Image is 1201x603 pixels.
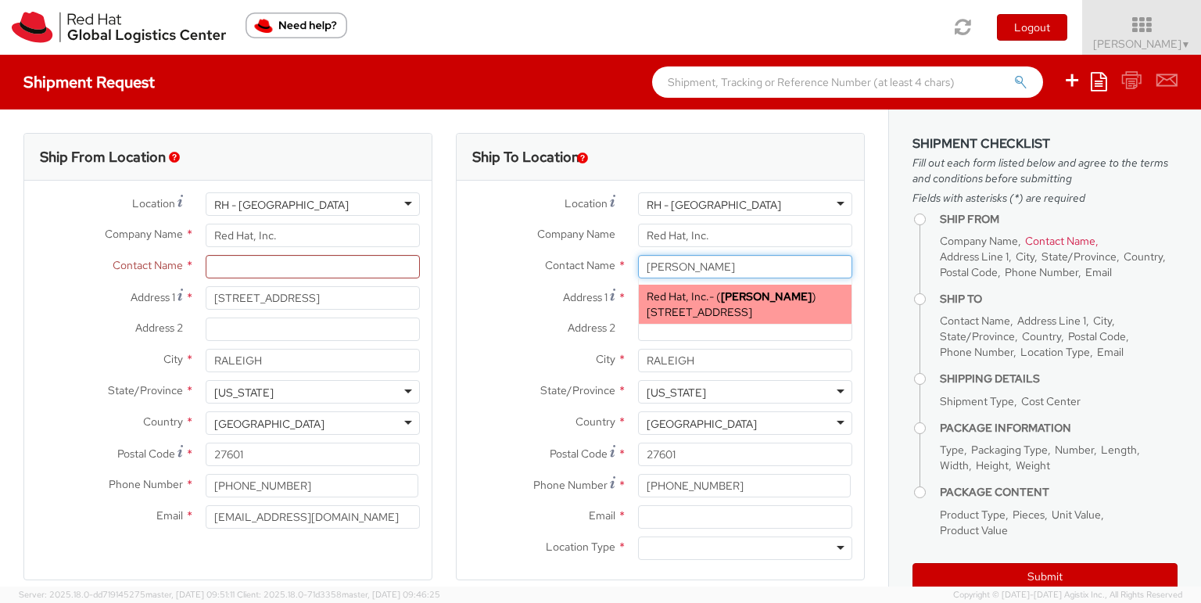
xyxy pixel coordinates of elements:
span: Height [976,458,1009,472]
h4: Ship To [940,293,1178,305]
span: Address 1 [131,290,175,304]
span: master, [DATE] 09:51:11 [145,589,235,600]
div: [US_STATE] [647,385,706,400]
span: master, [DATE] 09:46:25 [342,589,440,600]
span: Postal Code [940,265,998,279]
span: City [1016,249,1034,264]
span: State/Province [940,329,1015,343]
span: Company Name [537,227,615,241]
span: Company Name [940,234,1018,248]
span: Country [1022,329,1061,343]
span: Address Line 1 [940,249,1009,264]
span: Email [1097,345,1124,359]
span: Contact Name [940,314,1010,328]
span: Location Type [1020,345,1090,359]
span: Product Value [940,523,1008,537]
span: Red Hat, Inc. [647,289,709,303]
span: ▼ [1181,38,1191,51]
span: Product Type [940,508,1006,522]
span: Packaging Type [971,443,1048,457]
span: Location [565,196,608,210]
span: [STREET_ADDRESS] [647,305,752,319]
span: Postal Code [1068,329,1126,343]
h4: Shipment Request [23,74,155,91]
h3: Shipment Checklist [912,137,1178,151]
span: Country [143,415,183,429]
span: Country [575,415,615,429]
span: Contact Name [113,258,183,272]
span: Location [132,196,175,210]
button: Logout [997,14,1067,41]
div: [US_STATE] [214,385,274,400]
h4: Package Content [940,486,1178,498]
span: Number [1055,443,1094,457]
span: Address 2 [568,321,615,335]
span: Postal Code [550,447,608,461]
span: Server: 2025.18.0-dd719145275 [19,589,235,600]
span: Phone Number [533,478,608,492]
img: rh-logistics-00dfa346123c4ec078e1.svg [12,12,226,43]
div: RH - [GEOGRAPHIC_DATA] [214,197,349,213]
span: Type [940,443,964,457]
input: Shipment, Tracking or Reference Number (at least 4 chars) [652,66,1043,98]
div: [GEOGRAPHIC_DATA] [214,416,324,432]
span: Contact Name [545,258,615,272]
div: [GEOGRAPHIC_DATA] [647,416,757,432]
span: Shipment Type [940,394,1014,408]
span: Phone Number [109,477,183,491]
span: Email [156,508,183,522]
span: Cost Center [1021,394,1081,408]
span: Postal Code [117,447,175,461]
button: Submit [912,563,1178,590]
span: Email [1085,265,1112,279]
span: Fill out each form listed below and agree to the terms and conditions before submitting [912,155,1178,186]
h4: Package Information [940,422,1178,434]
span: State/Province [540,383,615,397]
h4: Ship From [940,214,1178,225]
span: Address 2 [135,321,183,335]
span: Client: 2025.18.0-71d3358 [237,589,440,600]
span: Phone Number [940,345,1013,359]
span: Length [1101,443,1137,457]
span: City [163,352,183,366]
span: Weight [1016,458,1050,472]
div: RH - [GEOGRAPHIC_DATA] [647,197,781,213]
div: - ( ) [639,285,851,324]
span: State/Province [108,383,183,397]
span: Width [940,458,969,472]
span: Unit Value [1052,508,1101,522]
h3: Ship From Location [40,149,166,165]
span: Email [589,508,615,522]
span: Copyright © [DATE]-[DATE] Agistix Inc., All Rights Reserved [953,589,1182,601]
span: Pieces [1013,508,1045,522]
span: State/Province [1041,249,1117,264]
span: Phone Number [1005,265,1078,279]
span: Country [1124,249,1163,264]
span: City [1093,314,1112,328]
h4: Shipping Details [940,373,1178,385]
span: [PERSON_NAME] [1093,37,1191,51]
span: Address 1 [563,290,608,304]
span: Contact Name [1025,234,1095,248]
h3: Ship To Location [472,149,579,165]
span: Company Name [105,227,183,241]
span: Address Line 1 [1017,314,1086,328]
strong: [PERSON_NAME] [721,289,812,303]
span: Fields with asterisks (*) are required [912,190,1178,206]
span: Location Type [546,540,615,554]
button: Need help? [246,13,347,38]
span: City [596,352,615,366]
